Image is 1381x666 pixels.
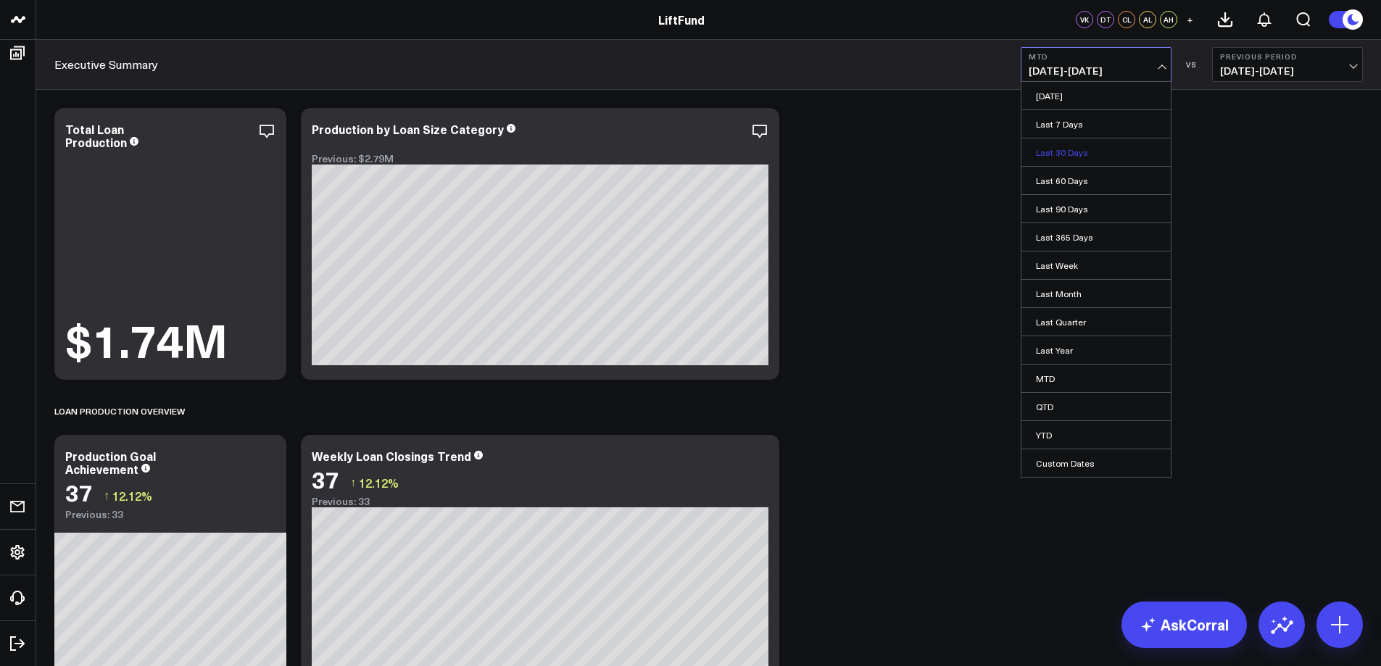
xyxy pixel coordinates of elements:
[1021,365,1171,392] a: MTD
[1220,65,1355,77] span: [DATE] - [DATE]
[1212,47,1363,82] button: Previous Period[DATE]-[DATE]
[104,486,109,505] span: ↑
[350,473,356,492] span: ↑
[1179,60,1205,69] div: VS
[1121,602,1247,648] a: AskCorral
[312,121,504,137] div: Production by Loan Size Category
[658,12,705,28] a: LiftFund
[1021,336,1171,364] a: Last Year
[1139,11,1156,28] div: AL
[312,466,339,492] div: 37
[1021,280,1171,307] a: Last Month
[65,121,127,150] div: Total Loan Production
[312,448,471,464] div: Weekly Loan Closings Trend
[1021,110,1171,138] a: Last 7 Days
[65,479,93,505] div: 37
[1097,11,1114,28] div: DT
[1187,14,1193,25] span: +
[1029,52,1164,61] b: MTD
[312,496,768,507] div: Previous: 33
[1181,11,1198,28] button: +
[65,317,228,362] div: $1.74M
[1021,421,1171,449] a: YTD
[1220,52,1355,61] b: Previous Period
[1021,82,1171,109] a: [DATE]
[1021,167,1171,194] a: Last 60 Days
[65,509,275,520] div: Previous: 33
[54,57,158,72] a: Executive Summary
[1021,138,1171,166] a: Last 30 Days
[1076,11,1093,28] div: VK
[312,153,768,165] div: Previous: $2.79M
[1021,449,1171,477] a: Custom Dates
[359,475,399,491] span: 12.12%
[1021,251,1171,279] a: Last Week
[1118,11,1135,28] div: CL
[1021,195,1171,222] a: Last 90 Days
[1021,308,1171,336] a: Last Quarter
[1021,223,1171,251] a: Last 365 Days
[112,488,152,504] span: 12.12%
[1029,65,1164,77] span: [DATE] - [DATE]
[54,394,185,428] div: Loan Production Overview
[1021,47,1171,82] button: MTD[DATE]-[DATE]
[65,448,156,477] div: Production Goal Achievement
[1021,393,1171,420] a: QTD
[1160,11,1177,28] div: AH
